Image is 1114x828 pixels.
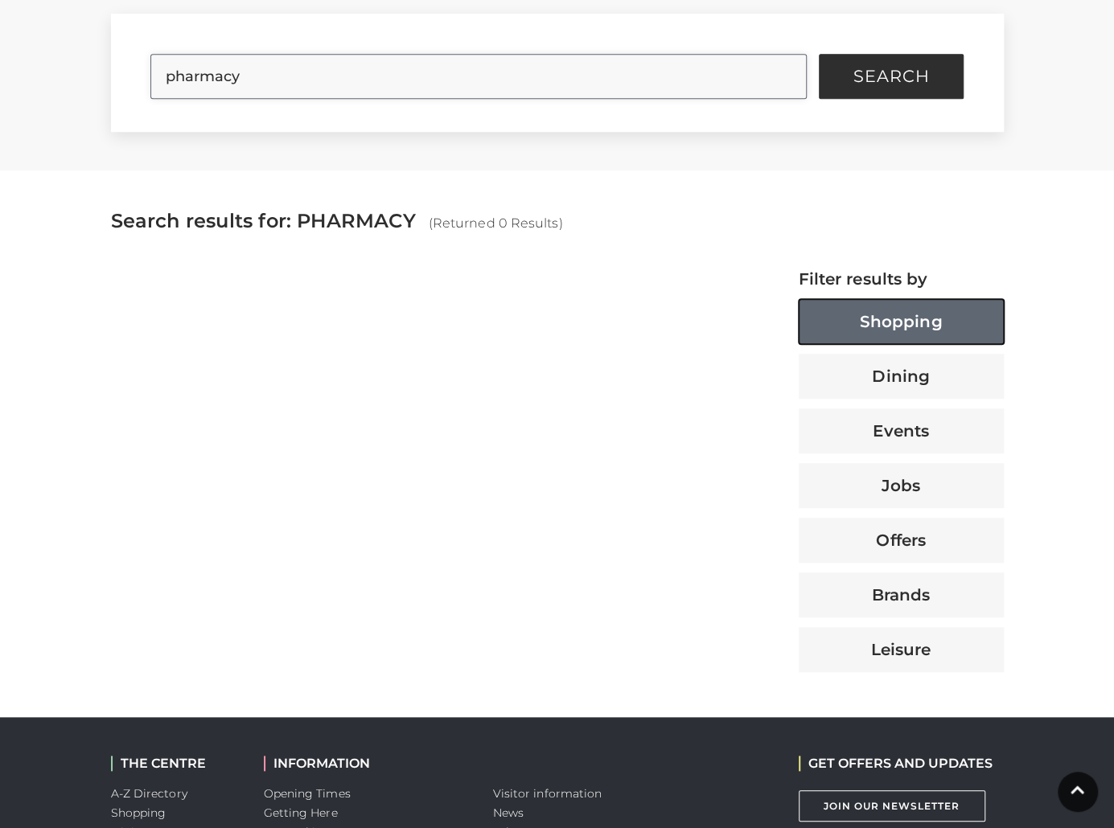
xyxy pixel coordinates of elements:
[799,627,1004,672] button: Leisure
[111,756,240,771] h2: THE CENTRE
[264,786,351,801] a: Opening Times
[853,68,930,84] span: Search
[799,269,1004,289] h4: Filter results by
[264,805,338,820] a: Getting Here
[264,756,469,771] h2: INFORMATION
[111,209,416,232] span: Search results for: PHARMACY
[493,786,602,801] a: Visitor information
[799,299,1004,344] button: Shopping
[111,805,166,820] a: Shopping
[799,463,1004,508] button: Jobs
[799,572,1004,617] button: Brands
[799,408,1004,453] button: Events
[799,354,1004,399] button: Dining
[493,805,524,820] a: News
[799,790,985,822] a: Join Our Newsletter
[799,756,993,771] h2: GET OFFERS AND UPDATES
[150,54,807,99] input: Search Site
[819,54,964,99] button: Search
[111,786,187,801] a: A-Z Directory
[799,518,1004,563] button: Offers
[429,215,563,231] span: (Returned 0 Results)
